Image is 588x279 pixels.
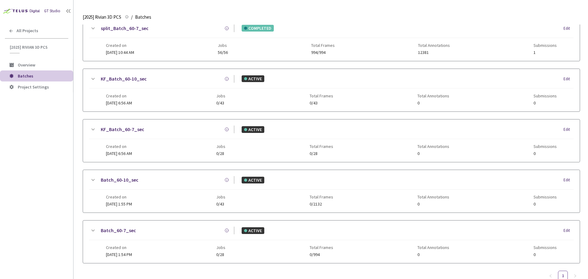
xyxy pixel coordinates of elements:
[533,43,557,48] span: Submissions
[310,151,333,156] span: 0/28
[533,194,557,199] span: Submissions
[417,252,449,257] span: 0
[18,62,35,68] span: Overview
[242,25,274,32] div: COMPLETED
[533,101,557,105] span: 0
[135,13,151,21] span: Batches
[310,93,333,98] span: Total Frames
[310,202,333,206] span: 0/2132
[417,144,449,149] span: Total Annotations
[106,43,134,48] span: Created on
[83,221,580,263] div: Batch_60-7_secACTIVEEditCreated on[DATE] 1:54 PMJobs0/28Total Frames0/994Total Annotations0Submis...
[106,201,132,207] span: [DATE] 1:55 PM
[216,252,225,257] span: 0/28
[533,151,557,156] span: 0
[533,202,557,206] span: 0
[563,76,574,82] div: Edit
[242,177,264,183] div: ACTIVE
[106,252,132,257] span: [DATE] 1:54 PM
[101,75,147,83] a: KF_Batch_60-10_sec
[310,245,333,250] span: Total Frames
[563,25,574,32] div: Edit
[216,101,225,105] span: 0/43
[218,50,228,55] span: 56/56
[417,245,449,250] span: Total Annotations
[106,50,134,55] span: [DATE] 10:44 AM
[310,194,333,199] span: Total Frames
[533,50,557,55] span: 1
[533,245,557,250] span: Submissions
[216,151,225,156] span: 0/28
[242,126,264,133] div: ACTIVE
[101,126,144,133] a: KF_Batch_60-7_sec
[18,84,49,90] span: Project Settings
[242,227,264,234] div: ACTIVE
[106,194,132,199] span: Created on
[311,50,335,55] span: 994/994
[563,177,574,183] div: Edit
[216,194,225,199] span: Jobs
[106,144,132,149] span: Created on
[563,126,574,133] div: Edit
[44,8,60,14] div: GT Studio
[533,144,557,149] span: Submissions
[218,43,228,48] span: Jobs
[242,75,264,82] div: ACTIVE
[17,28,38,33] span: All Projects
[417,151,449,156] span: 0
[311,43,335,48] span: Total Frames
[417,101,449,105] span: 0
[83,170,580,213] div: Batch_60-10_secACTIVEEditCreated on[DATE] 1:55 PMJobs0/43Total Frames0/2132Total Annotations0Subm...
[417,93,449,98] span: Total Annotations
[573,274,577,278] span: right
[106,100,132,106] span: [DATE] 6:56 AM
[549,274,552,278] span: left
[533,93,557,98] span: Submissions
[106,93,132,98] span: Created on
[417,202,449,206] span: 0
[418,43,450,48] span: Total Annotations
[533,252,557,257] span: 0
[216,202,225,206] span: 0/43
[18,73,33,79] span: Batches
[83,18,580,61] div: split_Batch_60-7_secCOMPLETEDEditCreated on[DATE] 10:44 AMJobs56/56Total Frames994/994Total Annot...
[83,119,580,162] div: KF_Batch_60-7_secACTIVEEditCreated on[DATE] 6:56 AMJobs0/28Total Frames0/28Total Annotations0Subm...
[101,176,138,184] a: Batch_60-10_sec
[10,45,65,50] span: [2025] Rivian 3D PCS
[131,13,133,21] li: /
[563,228,574,234] div: Edit
[106,151,132,156] span: [DATE] 6:56 AM
[83,13,121,21] span: [2025] Rivian 3D PCS
[310,101,333,105] span: 0/43
[216,245,225,250] span: Jobs
[310,144,333,149] span: Total Frames
[216,93,225,98] span: Jobs
[101,25,149,32] a: split_Batch_60-7_sec
[417,194,449,199] span: Total Annotations
[216,144,225,149] span: Jobs
[106,245,132,250] span: Created on
[418,50,450,55] span: 12381
[83,69,580,111] div: KF_Batch_60-10_secACTIVEEditCreated on[DATE] 6:56 AMJobs0/43Total Frames0/43Total Annotations0Sub...
[310,252,333,257] span: 0/994
[101,227,136,234] a: Batch_60-7_sec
